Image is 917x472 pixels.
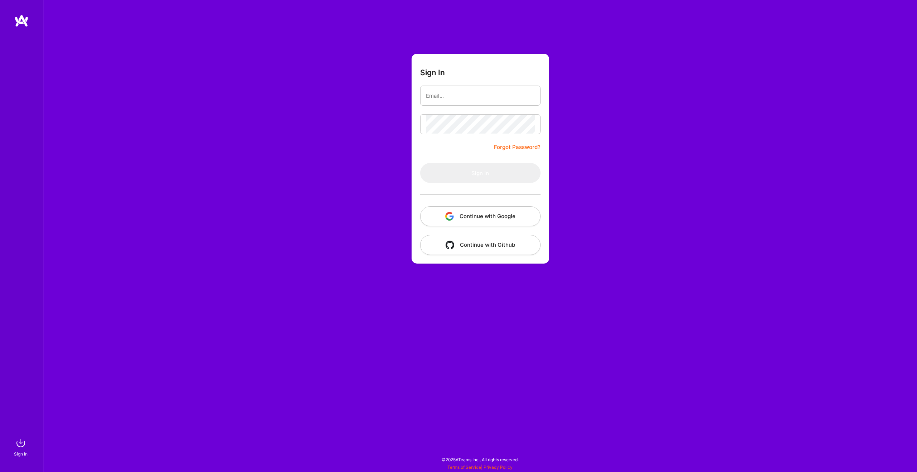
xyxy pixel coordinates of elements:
[447,464,481,470] a: Terms of Service
[420,206,541,226] button: Continue with Google
[14,14,29,27] img: logo
[420,163,541,183] button: Sign In
[446,241,454,249] img: icon
[445,212,454,221] img: icon
[14,450,28,458] div: Sign In
[420,68,445,77] h3: Sign In
[484,464,513,470] a: Privacy Policy
[14,436,28,450] img: sign in
[494,143,541,151] a: Forgot Password?
[420,235,541,255] button: Continue with Github
[15,436,28,458] a: sign inSign In
[447,464,513,470] span: |
[426,87,535,105] input: Email...
[43,451,917,468] div: © 2025 ATeams Inc., All rights reserved.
